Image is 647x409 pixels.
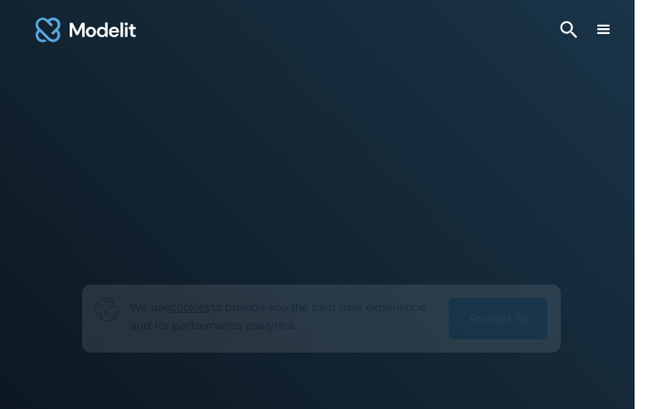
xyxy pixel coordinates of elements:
[130,298,437,334] p: We use to provide you the best user experience and for performance analytics.
[33,10,139,50] a: home
[33,10,139,50] img: modelit logo
[594,20,614,40] div: menu
[170,299,211,314] span: cookies
[449,298,547,339] a: Accept All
